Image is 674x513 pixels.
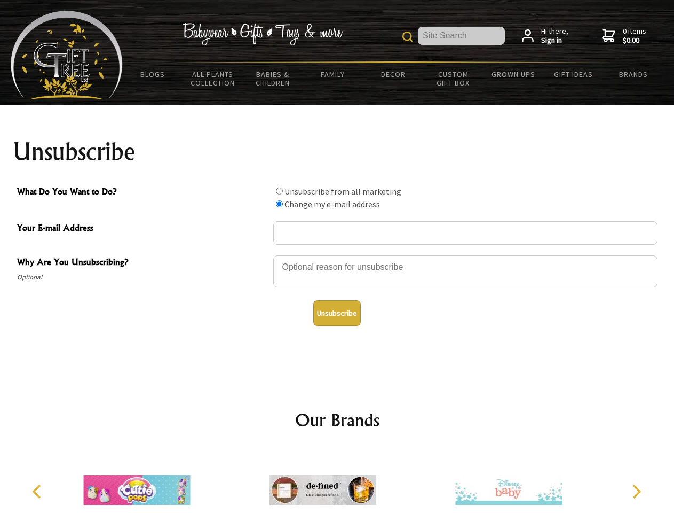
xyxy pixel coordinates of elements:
a: All Plants Collection [183,63,243,94]
a: Hi there,Sign in [522,27,568,45]
span: Optional [17,271,268,284]
a: Gift Ideas [543,63,604,85]
strong: Sign in [541,36,568,45]
input: Your E-mail Address [273,221,657,245]
input: What Do You Want to Do? [276,188,283,195]
strong: $0.00 [623,36,646,45]
a: BLOGS [123,63,183,85]
span: What Do You Want to Do? [17,185,268,200]
a: Brands [604,63,664,85]
h1: Unsubscribe [13,139,662,165]
label: Unsubscribe from all marketing [284,186,401,197]
span: Your E-mail Address [17,221,268,237]
input: What Do You Want to Do? [276,200,283,207]
textarea: Why Are You Unsubscribing? [273,255,657,287]
span: Hi there, [541,27,568,45]
img: Babyware - Gifts - Toys and more... [11,11,123,99]
a: Family [303,63,363,85]
span: Why Are You Unsubscribing? [17,255,268,271]
input: Site Search [418,27,505,45]
a: 0 items$0.00 [602,27,646,45]
a: Grown Ups [483,63,543,85]
label: Change my e-mail address [284,199,380,209]
span: 0 items [623,26,646,45]
a: Custom Gift Box [423,63,483,94]
img: Babywear - Gifts - Toys & more [183,23,343,45]
a: Decor [363,63,423,85]
img: product search [402,32,413,42]
button: Previous [27,480,50,503]
button: Unsubscribe [313,300,361,326]
button: Next [624,480,648,503]
a: Babies & Children [243,63,303,94]
h2: Our Brands [21,407,653,433]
